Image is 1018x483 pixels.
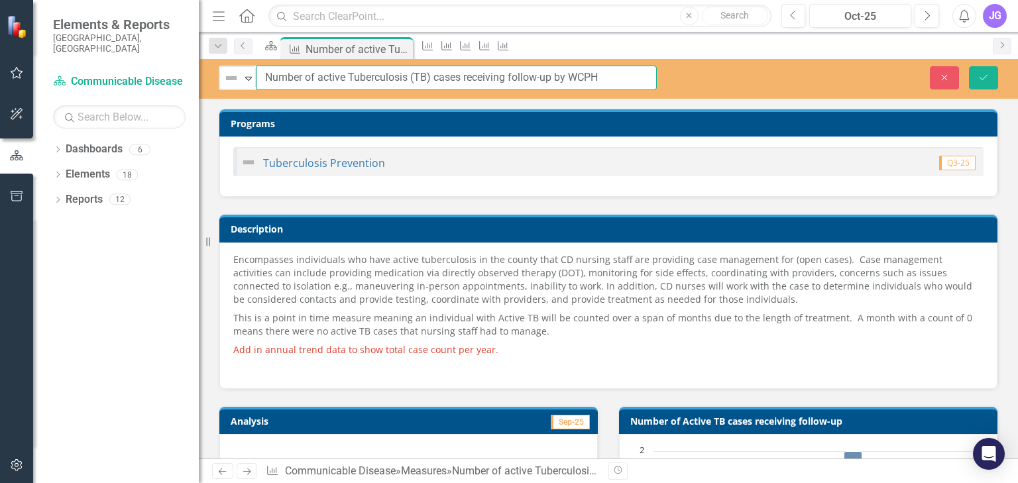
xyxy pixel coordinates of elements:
[263,156,385,170] a: Tuberculosis Prevention
[53,17,186,32] span: Elements & Reports
[231,119,991,129] h3: Programs
[233,253,984,309] p: Encompasses individuals who have active tuberculosis in the county that CD nursing staff are prov...
[117,169,138,180] div: 18
[640,444,644,456] text: 2
[285,464,396,477] a: Communicable Disease
[53,105,186,129] input: Search Below...
[53,32,186,54] small: [GEOGRAPHIC_DATA], [GEOGRAPHIC_DATA]
[7,15,30,38] img: ClearPoint Strategy
[66,167,110,182] a: Elements
[702,7,768,25] button: Search
[809,4,911,28] button: Oct-25
[231,416,405,426] h3: Analysis
[983,4,1007,28] button: JG
[720,10,749,21] span: Search
[223,70,239,86] img: Not Defined
[66,192,103,207] a: Reports
[306,41,410,58] div: Number of active Tuberculosis (TB) cases receiving follow-up by WCPH
[814,9,907,25] div: Oct-25
[256,66,657,90] input: This field is required
[551,415,590,429] span: Sep-25
[231,224,991,234] h3: Description
[266,464,598,479] div: » »
[401,464,447,477] a: Measures
[452,464,785,477] div: Number of active Tuberculosis (TB) cases receiving follow-up by WCPH
[129,144,150,155] div: 6
[109,194,131,205] div: 12
[630,416,991,426] h3: Number of Active TB cases receiving follow-up
[973,438,1005,470] div: Open Intercom Messenger
[241,154,256,170] img: Not Defined
[939,156,976,170] span: Q3-25
[233,343,498,356] span: Add in annual trend data to show total case count per year.
[233,309,984,341] p: This is a point in time measure meaning an individual with Active TB will be counted over a span ...
[66,142,123,157] a: Dashboards
[268,5,771,28] input: Search ClearPoint...
[53,74,186,89] a: Communicable Disease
